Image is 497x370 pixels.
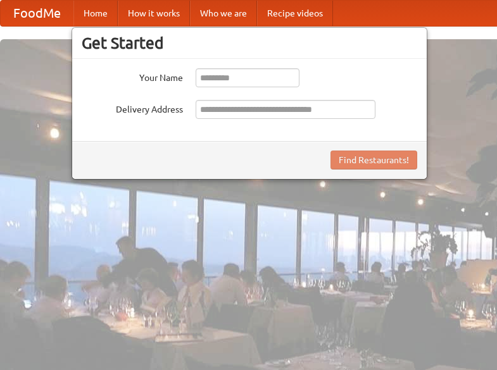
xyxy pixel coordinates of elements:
[330,151,417,170] button: Find Restaurants!
[1,1,73,26] a: FoodMe
[190,1,257,26] a: Who we are
[73,1,118,26] a: Home
[82,34,417,52] h3: Get Started
[82,100,183,116] label: Delivery Address
[82,68,183,84] label: Your Name
[118,1,190,26] a: How it works
[257,1,333,26] a: Recipe videos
